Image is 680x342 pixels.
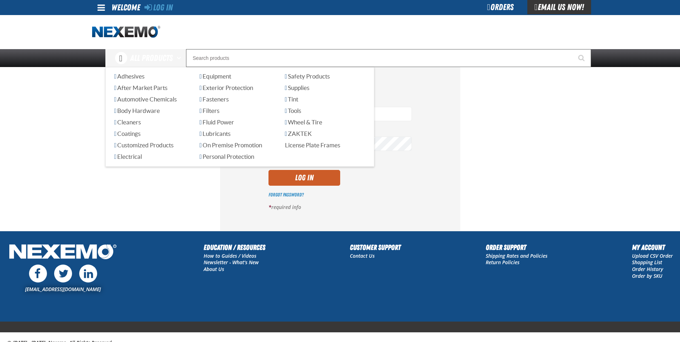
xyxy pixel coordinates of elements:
[200,73,231,80] span: Equipment
[285,130,312,137] span: ZAKTEK
[7,242,119,263] img: Nexemo Logo
[632,252,673,259] a: Upload CSV Order
[114,84,167,91] span: After Market Parts
[130,52,173,65] span: All Products
[632,242,673,253] h2: My Account
[486,252,547,259] a: Shipping Rates and Policies
[200,153,254,160] span: Personal Protection
[285,96,298,103] span: Tint
[632,266,663,272] a: Order History
[200,96,229,103] span: Fasteners
[350,242,401,253] h2: Customer Support
[114,96,177,103] span: Automotive Chemicals
[114,73,144,80] span: Adhesives
[285,107,301,114] span: Tools
[200,84,253,91] span: Exterior Protection
[285,84,309,91] span: Supplies
[25,286,101,293] a: [EMAIL_ADDRESS][DOMAIN_NAME]
[350,252,375,259] a: Contact Us
[486,242,547,253] h2: Order Support
[174,49,186,67] button: Open All Products pages
[200,107,219,114] span: Filters
[204,252,256,259] a: How to Guides / Videos
[114,130,141,137] span: Coatings
[268,170,340,186] button: Log In
[114,142,173,148] span: Customized Products
[268,204,412,211] p: required info
[114,153,142,160] span: Electrical
[285,119,322,125] span: Wheel & Tire
[200,119,234,125] span: Fluid Power
[92,26,160,38] a: Home
[632,272,662,279] a: Order by SKU
[632,259,662,266] a: Shopping List
[285,73,330,80] span: Safety Products
[573,49,591,67] button: Start Searching
[204,259,259,266] a: Newsletter - What's New
[186,49,591,67] input: Search
[200,130,230,137] span: Lubricants
[285,142,340,148] span: License Plate Frames
[200,142,262,148] span: On Premise Promotion
[92,26,160,38] img: Nexemo logo
[204,266,224,272] a: About Us
[486,259,519,266] a: Return Policies
[114,107,160,114] span: Body Hardware
[204,242,265,253] h2: Education / Resources
[144,3,173,13] a: Log In
[114,119,141,125] span: Cleaners
[268,192,304,198] a: Forgot Password?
